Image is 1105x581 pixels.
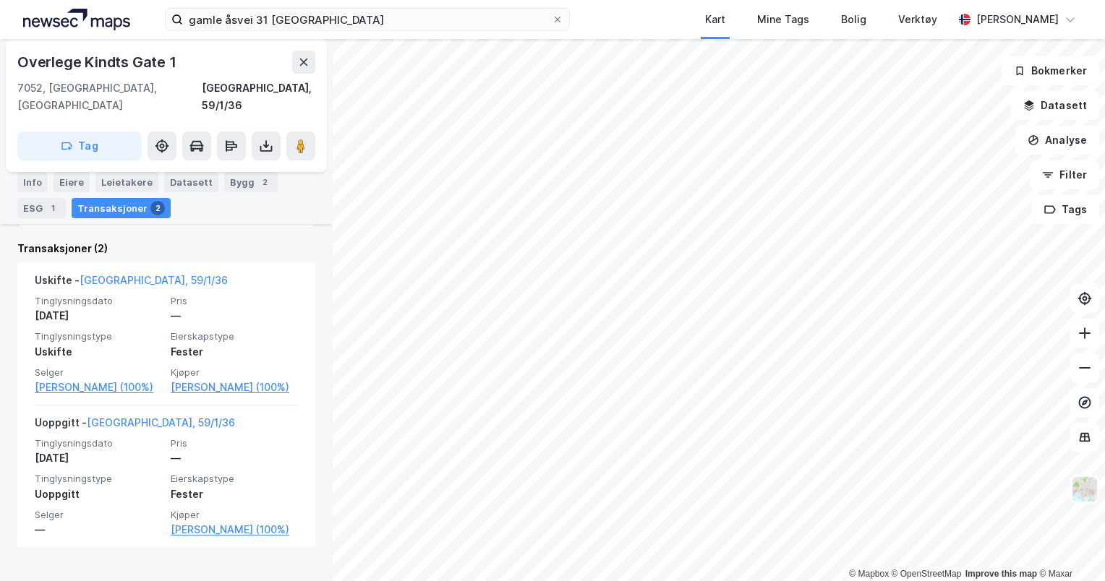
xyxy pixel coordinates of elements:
[35,473,162,485] span: Tinglysningstype
[171,473,298,485] span: Eierskapstype
[171,437,298,449] span: Pris
[757,11,809,28] div: Mine Tags
[171,366,298,379] span: Kjøper
[35,330,162,343] span: Tinglysningstype
[54,172,90,192] div: Eiere
[95,172,158,192] div: Leietakere
[171,449,298,467] div: —
[35,521,162,538] div: —
[80,274,228,286] a: [GEOGRAPHIC_DATA], 59/1/36
[35,379,162,396] a: [PERSON_NAME] (100%)
[35,295,162,307] span: Tinglysningsdato
[35,272,228,295] div: Uskifte -
[898,11,937,28] div: Verktøy
[171,330,298,343] span: Eierskapstype
[257,175,272,189] div: 2
[35,509,162,521] span: Selger
[965,569,1037,579] a: Improve this map
[17,132,142,160] button: Tag
[1030,160,1099,189] button: Filter
[171,343,298,361] div: Fester
[23,9,130,30] img: logo.a4113a55bc3d86da70a041830d287a7e.svg
[35,486,162,503] div: Uoppgitt
[183,9,552,30] input: Søk på adresse, matrikkel, gårdeiere, leietakere eller personer
[171,307,298,324] div: —
[17,79,202,114] div: 7052, [GEOGRAPHIC_DATA], [GEOGRAPHIC_DATA]
[202,79,315,114] div: [GEOGRAPHIC_DATA], 59/1/36
[171,379,298,396] a: [PERSON_NAME] (100%)
[841,11,866,28] div: Bolig
[1033,512,1105,581] iframe: Chat Widget
[72,198,171,218] div: Transaksjoner
[171,509,298,521] span: Kjøper
[976,11,1059,28] div: [PERSON_NAME]
[17,51,179,74] div: Overlege Kindts Gate 1
[35,449,162,467] div: [DATE]
[224,172,278,192] div: Bygg
[87,416,235,429] a: [GEOGRAPHIC_DATA], 59/1/36
[171,521,298,538] a: [PERSON_NAME] (100%)
[171,486,298,503] div: Fester
[17,240,315,257] div: Transaksjoner (2)
[1015,126,1099,155] button: Analyse
[35,414,235,437] div: Uoppgitt -
[1071,475,1098,503] img: Z
[1011,91,1099,120] button: Datasett
[46,201,60,215] div: 1
[892,569,962,579] a: OpenStreetMap
[171,295,298,307] span: Pris
[849,569,889,579] a: Mapbox
[35,307,162,324] div: [DATE]
[17,198,66,218] div: ESG
[35,437,162,449] span: Tinglysningsdato
[35,366,162,379] span: Selger
[17,172,48,192] div: Info
[1002,56,1099,85] button: Bokmerker
[164,172,218,192] div: Datasett
[1032,195,1099,224] button: Tags
[150,201,165,215] div: 2
[705,11,725,28] div: Kart
[35,343,162,361] div: Uskifte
